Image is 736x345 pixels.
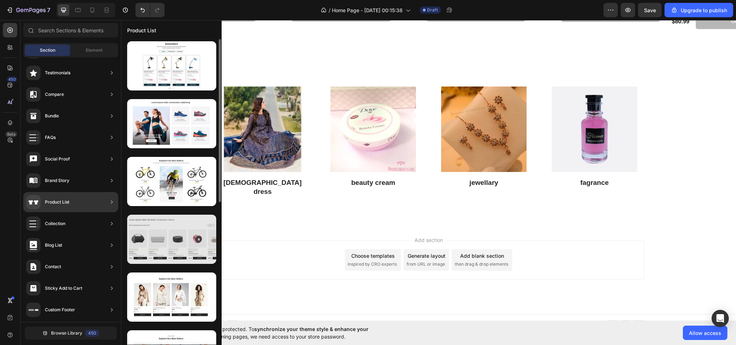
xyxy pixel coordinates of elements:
[291,216,325,224] span: Add section
[712,310,729,327] div: Open Intercom Messenger
[286,241,324,247] span: from URL or image
[167,325,397,340] span: Your page is password protected. To when designing pages, we need access to your store password.
[45,285,82,292] div: Sticky Add to Cart
[167,326,369,340] span: synchronize your theme style & enhance your experience
[209,66,295,152] img: Alt Image
[45,306,75,313] div: Custom Footer
[45,155,70,163] div: Social Proof
[45,91,64,98] div: Compare
[644,7,656,13] span: Save
[45,134,56,141] div: FAQs
[47,6,50,14] p: 7
[99,66,184,152] img: Alt Image
[230,232,274,239] div: Choose templates
[45,199,69,206] div: Product List
[638,3,662,17] button: Save
[689,329,721,337] span: Allow access
[86,47,102,53] span: Element
[320,66,406,152] img: Alt Image
[424,158,523,168] h3: fagrance
[45,177,69,184] div: Brand Story
[51,330,82,336] span: Browse Library
[25,327,117,340] button: Browse Library450
[671,6,727,14] div: Upgrade to publish
[45,220,65,227] div: Collection
[92,158,191,177] h3: [DEMOGRAPHIC_DATA] dress
[45,263,61,270] div: Contact
[332,6,403,14] span: Home Page - [DATE] 00:15:38
[227,241,276,247] span: inspired by CRO experts
[85,330,99,337] div: 450
[45,242,62,249] div: Blog List
[313,158,412,168] h3: jewellary
[7,76,17,82] div: 450
[431,66,516,152] img: Alt Image
[427,7,438,13] span: Draft
[329,6,330,14] span: /
[287,232,324,239] div: Generate layout
[23,23,118,37] input: Search Sections & Elements
[45,112,59,120] div: Bundle
[339,232,383,239] div: Add blank section
[5,131,17,137] div: Beta
[203,158,302,168] h3: beauty cream
[3,3,54,17] button: 7
[40,47,55,53] span: Section
[135,3,165,17] div: Undo/Redo
[683,326,727,340] button: Allow access
[334,241,387,247] span: then drag & drop elements
[121,20,736,321] iframe: Design area
[45,69,70,76] div: Testimonials
[665,3,733,17] button: Upgrade to publish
